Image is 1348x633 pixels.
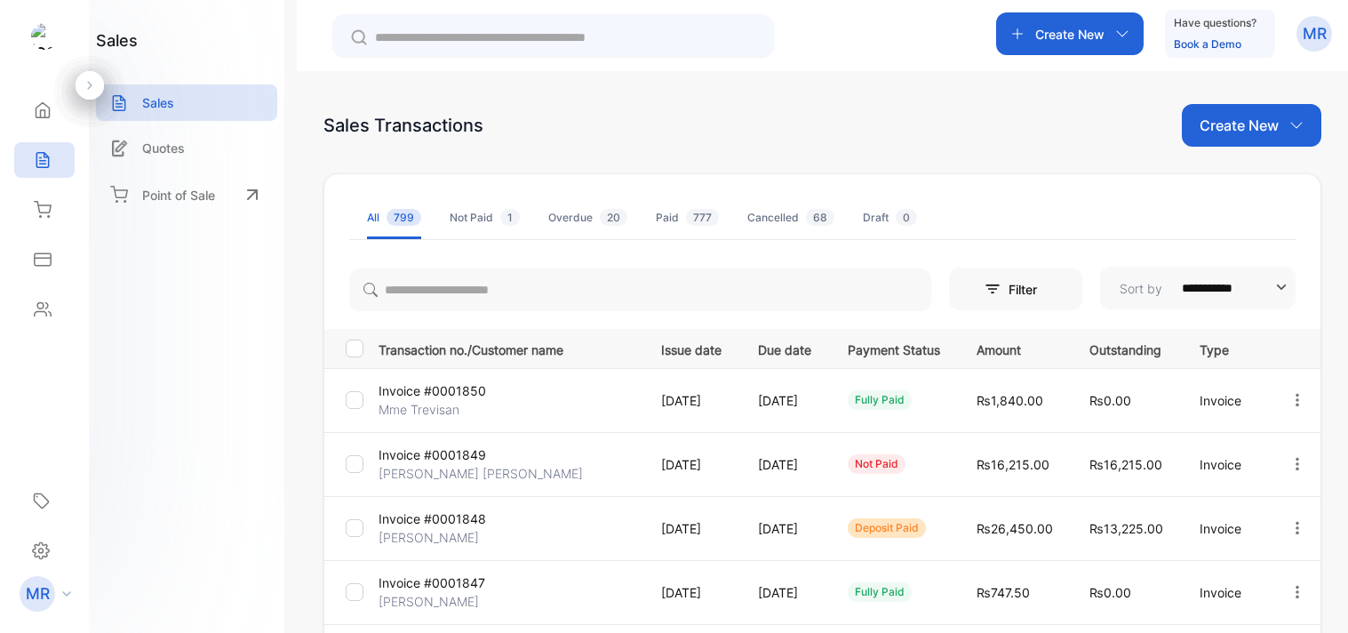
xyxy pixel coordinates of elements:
button: Sort by [1100,267,1296,309]
span: ₨26,450.00 [977,521,1053,536]
span: ₨16,215.00 [1089,457,1162,472]
button: Create New [996,12,1144,55]
span: 1 [500,209,520,226]
div: not paid [848,454,905,474]
a: Book a Demo [1174,37,1241,51]
p: Payment Status [848,337,940,359]
p: Sales [142,93,174,112]
div: All [367,210,421,226]
div: Cancelled [747,210,834,226]
p: Create New [1035,25,1105,44]
button: Filter [949,268,1082,310]
p: [DATE] [661,519,722,538]
span: 68 [806,209,834,226]
span: ₨0.00 [1089,585,1131,600]
span: 799 [387,209,421,226]
p: [DATE] [661,391,722,410]
p: Invoice [1200,455,1252,474]
p: Sort by [1120,279,1162,298]
span: 777 [686,209,719,226]
p: Have questions? [1174,14,1256,32]
span: ₨13,225.00 [1089,521,1163,536]
p: [DATE] [758,391,811,410]
span: ₨1,840.00 [977,393,1043,408]
p: MR [1303,22,1327,45]
div: Sales Transactions [323,112,483,139]
p: Invoice [1200,519,1252,538]
a: Point of Sale [96,175,277,214]
p: Issue date [661,337,722,359]
p: [DATE] [661,583,722,602]
div: Not Paid [450,210,520,226]
p: [DATE] [758,455,811,474]
p: [PERSON_NAME] [379,528,479,547]
p: Mme Trevisan [379,400,466,419]
span: 0 [896,209,917,226]
iframe: LiveChat chat widget [1273,558,1348,633]
p: Outstanding [1089,337,1163,359]
p: Transaction no./Customer name [379,337,639,359]
p: Type [1200,337,1252,359]
p: Invoice [1200,583,1252,602]
p: [PERSON_NAME] [379,592,479,611]
img: logo [31,23,58,50]
span: ₨16,215.00 [977,457,1049,472]
div: deposit paid [848,518,926,538]
div: Overdue [548,210,627,226]
span: ₨747.50 [977,585,1030,600]
p: [DATE] [661,455,722,474]
h1: sales [96,28,138,52]
p: [DATE] [758,519,811,538]
p: Point of Sale [142,186,215,204]
p: Invoice #0001847 [379,573,485,592]
p: Invoice #0001850 [379,381,486,400]
p: Filter [1009,280,1048,299]
span: 20 [600,209,627,226]
div: Draft [863,210,917,226]
div: fully paid [848,390,912,410]
div: fully paid [848,582,912,602]
p: Invoice #0001848 [379,509,486,528]
p: Create New [1200,115,1279,136]
button: Create New [1182,104,1321,147]
p: Amount [977,337,1053,359]
p: MR [26,582,50,605]
div: Paid [656,210,719,226]
p: Invoice [1200,391,1252,410]
a: Quotes [96,130,277,166]
a: Sales [96,84,277,121]
span: ₨0.00 [1089,393,1131,408]
p: Invoice #0001849 [379,445,486,464]
p: Quotes [142,139,185,157]
p: [DATE] [758,583,811,602]
p: [PERSON_NAME] [PERSON_NAME] [379,464,583,483]
p: Due date [758,337,811,359]
button: MR [1296,12,1332,55]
